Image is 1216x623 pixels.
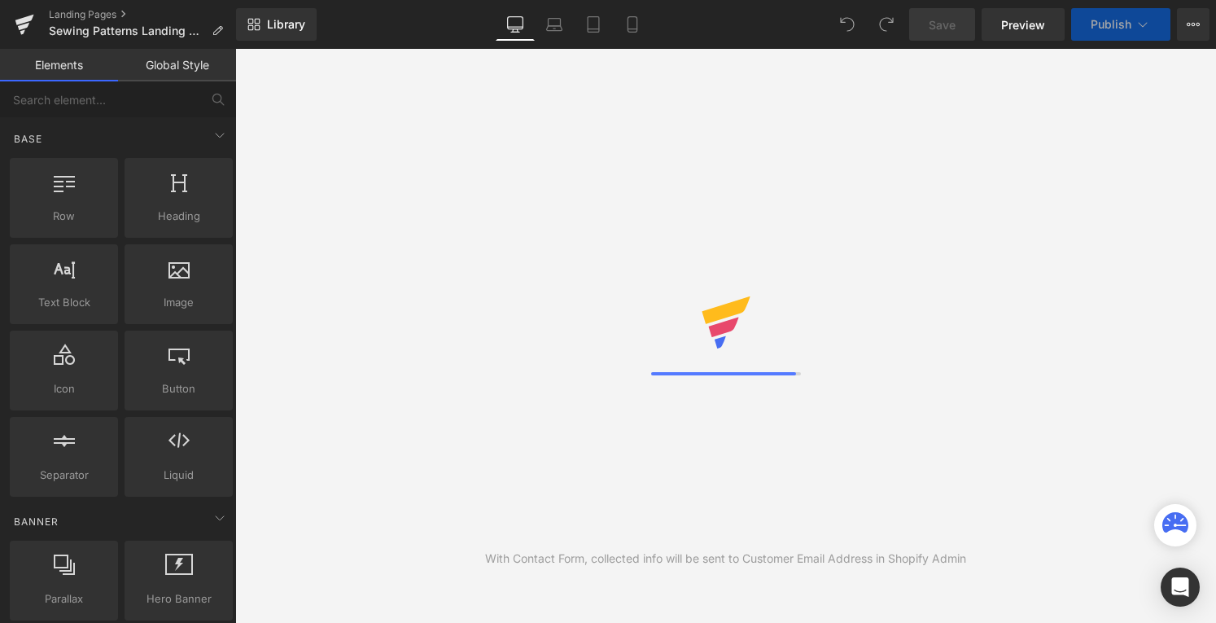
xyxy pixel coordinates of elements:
span: Parallax [15,590,113,608]
span: Hero Banner [129,590,228,608]
span: Preview [1001,16,1045,33]
span: Heading [129,208,228,225]
a: Global Style [118,49,236,81]
span: Icon [15,380,113,397]
span: Liquid [129,467,228,484]
button: Undo [831,8,864,41]
span: Save [929,16,956,33]
span: Banner [12,514,60,529]
a: Mobile [613,8,652,41]
span: Row [15,208,113,225]
span: Separator [15,467,113,484]
span: Library [267,17,305,32]
span: Text Block [15,294,113,311]
button: Publish [1071,8,1170,41]
span: Publish [1091,18,1131,31]
a: Preview [982,8,1065,41]
button: More [1177,8,1209,41]
a: Desktop [496,8,535,41]
div: Open Intercom Messenger [1161,568,1200,607]
div: With Contact Form, collected info will be sent to Customer Email Address in Shopify Admin [485,550,966,568]
span: Image [129,294,228,311]
span: Base [12,131,44,147]
a: Laptop [535,8,574,41]
a: Landing Pages [49,8,236,21]
span: Button [129,380,228,397]
a: Tablet [574,8,613,41]
button: Redo [870,8,903,41]
a: New Library [236,8,317,41]
span: Sewing Patterns Landing Page [49,24,205,37]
